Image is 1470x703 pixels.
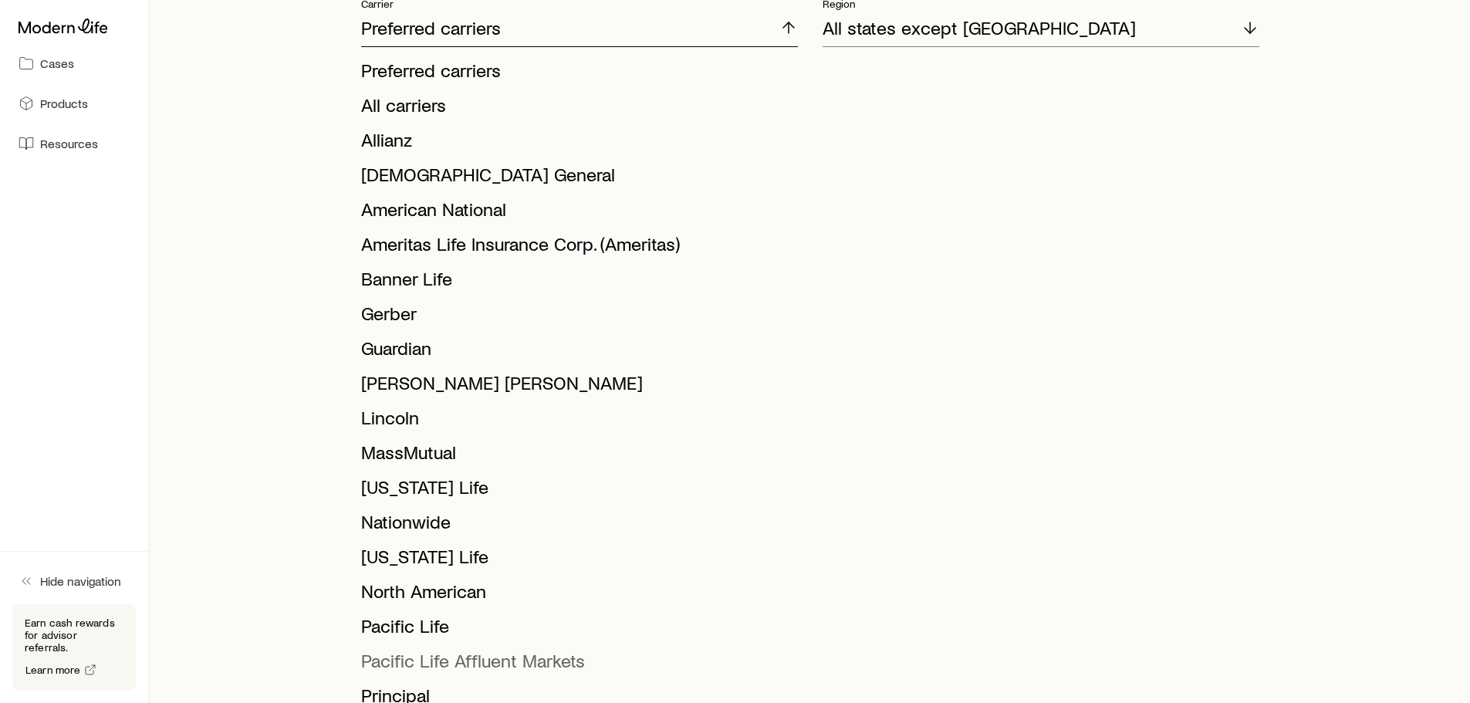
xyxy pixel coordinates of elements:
li: Guardian [361,331,789,366]
li: North American [361,574,789,609]
p: All states except [GEOGRAPHIC_DATA] [823,17,1136,39]
span: Products [40,96,88,111]
span: [US_STATE] Life [361,475,488,498]
span: Pacific Life [361,614,449,637]
li: Nationwide [361,505,789,539]
p: Preferred carriers [361,17,501,39]
span: Hide navigation [40,573,121,589]
span: [US_STATE] Life [361,545,488,567]
span: Preferred carriers [361,59,501,81]
span: Pacific Life Affluent Markets [361,649,585,671]
span: Nationwide [361,510,451,532]
span: Allianz [361,128,412,150]
li: Pacific Life Affluent Markets [361,644,789,678]
span: Banner Life [361,267,452,289]
span: Cases [40,56,74,71]
li: Banner Life [361,262,789,296]
a: Cases [12,46,136,80]
span: Lincoln [361,406,419,428]
span: All carriers [361,93,446,116]
span: Guardian [361,336,431,359]
span: Ameritas Life Insurance Corp. (Ameritas) [361,232,680,255]
li: Minnesota Life [361,470,789,505]
li: MassMutual [361,435,789,470]
li: Lincoln [361,401,789,435]
li: Preferred carriers [361,53,789,88]
span: Gerber [361,302,417,324]
li: New York Life [361,539,789,574]
li: American General [361,157,789,192]
span: North American [361,580,486,602]
a: Resources [12,127,136,161]
li: Pacific Life [361,609,789,644]
button: Hide navigation [12,564,136,598]
span: [PERSON_NAME] [PERSON_NAME] [361,371,643,394]
li: John Hancock [361,366,789,401]
span: Learn more [25,664,81,675]
li: All carriers [361,88,789,123]
li: Ameritas Life Insurance Corp. (Ameritas) [361,227,789,262]
span: Resources [40,136,98,151]
span: MassMutual [361,441,456,463]
a: Products [12,86,136,120]
li: Allianz [361,123,789,157]
span: [DEMOGRAPHIC_DATA] General [361,163,615,185]
span: American National [361,198,506,220]
li: Gerber [361,296,789,331]
div: Earn cash rewards for advisor referrals.Learn more [12,604,136,691]
li: American National [361,192,789,227]
p: Earn cash rewards for advisor referrals. [25,617,123,654]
